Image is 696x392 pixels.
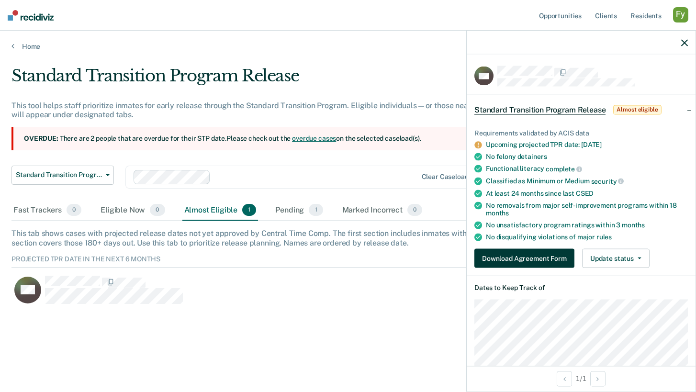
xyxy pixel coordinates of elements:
span: security [591,177,624,185]
div: No removals from major self-improvement programs within 18 [486,201,688,217]
div: Clear caseloads [422,173,472,181]
button: Previous Opportunity [557,371,572,386]
span: Almost eligible [613,105,661,114]
a: Home [11,42,685,51]
div: At least 24 months since last [486,189,688,197]
div: No unsatisfactory program ratings within 3 [486,221,688,229]
span: Standard Transition Program Release [16,171,102,179]
div: Standard Transition Program Release [11,66,534,93]
div: No felony [486,153,688,161]
span: complete [546,165,582,173]
span: months [622,221,645,229]
div: Upcoming projected TPR date: [DATE] [486,141,688,149]
div: Almost Eligible [182,200,258,221]
span: 0 [407,204,422,216]
span: 1 [309,204,323,216]
div: Pending [273,200,325,221]
div: 1 / 1 [467,366,696,391]
div: Marked Incorrect [340,200,425,221]
section: There are 2 people that are overdue for their STP date. Please check out the on the selected case... [11,127,534,150]
div: No disqualifying violations of major [486,233,688,241]
div: CaseloadOpportunityCell-AZ_RES021 [11,275,600,314]
span: Standard Transition Program Release [474,105,606,114]
div: Requirements validated by ACIS data [474,129,688,137]
button: Next Opportunity [590,371,606,386]
span: months [486,209,509,217]
div: Projected TPR date in the next 6 months [11,255,685,268]
button: Update status [582,249,650,268]
div: Functional literacy [486,165,688,173]
span: 0 [150,204,165,216]
a: overdue cases [292,134,336,142]
span: CSED [576,189,594,197]
div: This tool helps staff prioritize inmates for early release through the Standard Transition Progra... [11,101,534,119]
div: Classified as Minimum or Medium [486,177,688,186]
a: Download Agreement Form [474,249,578,268]
span: 0 [67,204,81,216]
div: Eligible Now [99,200,167,221]
div: This tab shows cases with projected release dates not yet approved by Central Time Comp. The firs... [11,229,685,247]
div: Fast Trackers [11,200,83,221]
div: Standard Transition Program ReleaseAlmost eligible [467,94,696,125]
button: Download Agreement Form [474,249,574,268]
dt: Dates to Keep Track of [474,284,688,292]
span: 1 [242,204,256,216]
span: rules [596,233,612,241]
img: Recidiviz [8,10,54,21]
strong: Overdue: [24,134,58,142]
span: detainers [517,153,547,160]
